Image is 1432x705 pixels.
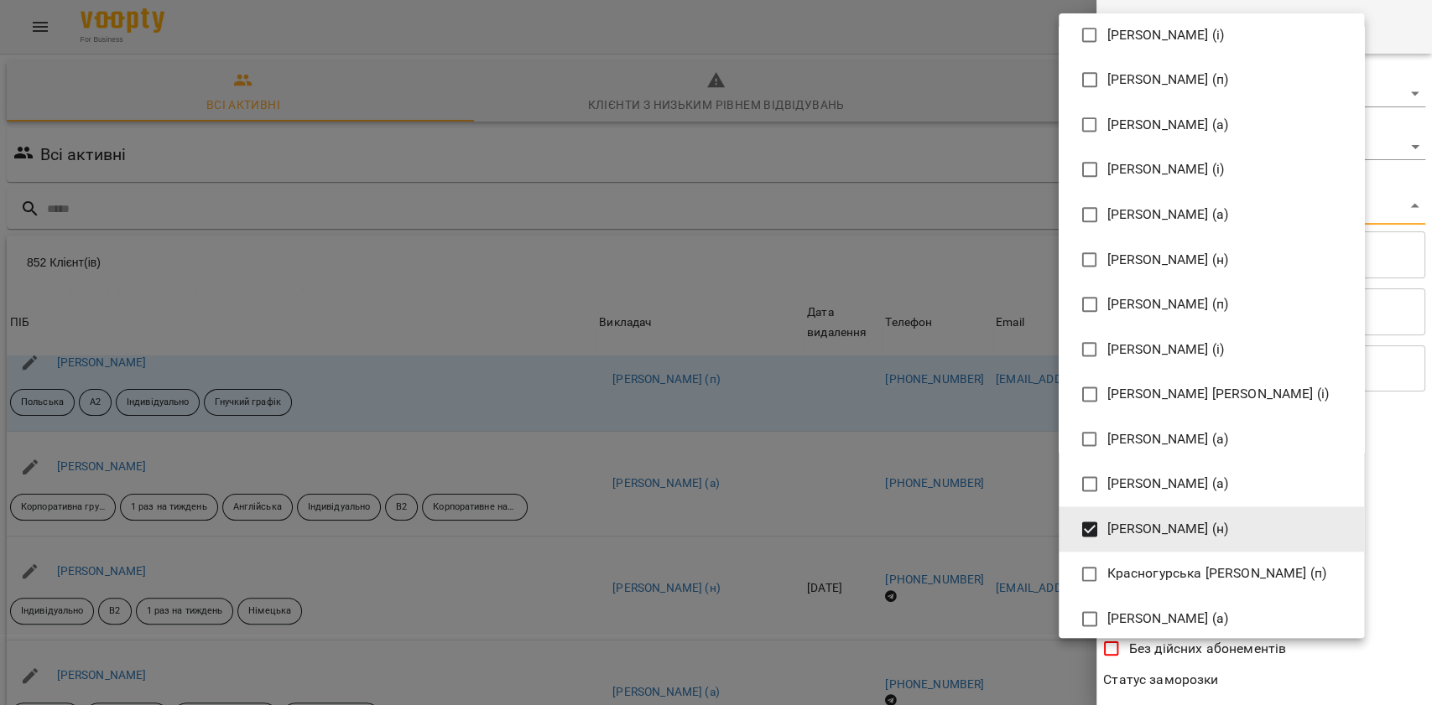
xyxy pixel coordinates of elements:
[1107,115,1229,135] span: [PERSON_NAME] (а)
[1107,519,1229,539] span: [PERSON_NAME] (н)
[1107,205,1229,225] span: [PERSON_NAME] (а)
[1107,609,1229,629] span: [PERSON_NAME] (а)
[1107,25,1225,45] span: [PERSON_NAME] (і)
[1107,250,1229,270] span: [PERSON_NAME] (н)
[1107,340,1225,360] span: [PERSON_NAME] (і)
[1107,294,1229,314] span: [PERSON_NAME] (п)
[1107,384,1330,404] span: [PERSON_NAME] [PERSON_NAME] (і)
[1107,563,1327,583] span: Красногурська [PERSON_NAME] (п)
[1107,159,1225,179] span: [PERSON_NAME] (і)
[1107,474,1229,494] span: [PERSON_NAME] (а)
[1107,429,1229,449] span: [PERSON_NAME] (а)
[1107,70,1229,90] span: [PERSON_NAME] (п)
